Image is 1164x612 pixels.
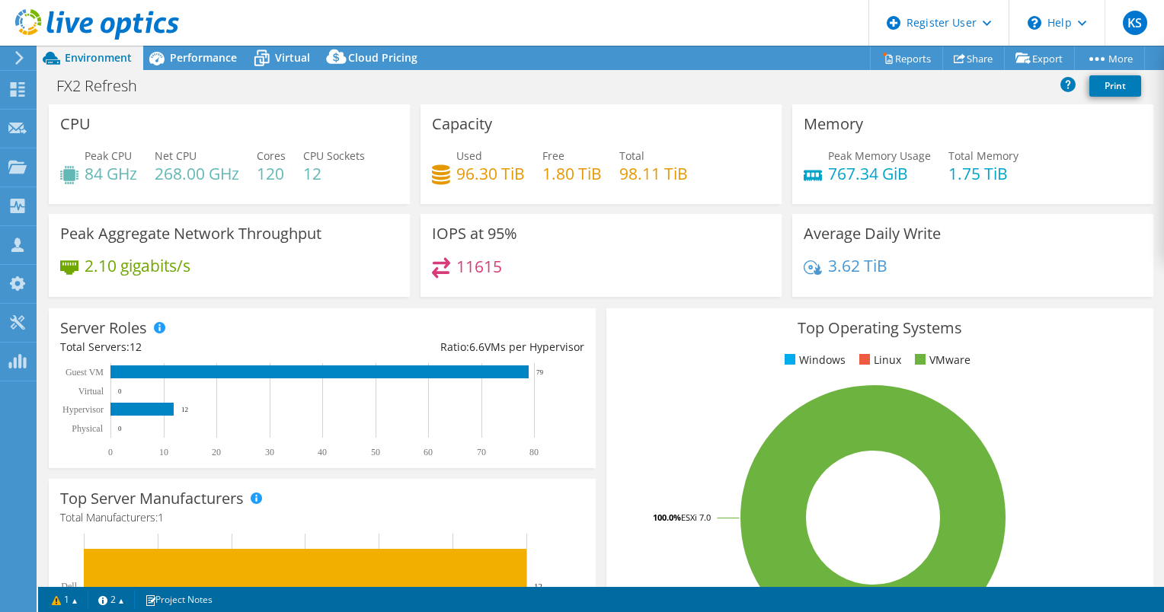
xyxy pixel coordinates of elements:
text: Hypervisor [62,404,104,415]
h4: 96.30 TiB [456,165,525,182]
text: Guest VM [66,367,104,378]
span: 6.6 [469,339,484,354]
span: Total Memory [948,148,1019,163]
div: Total Servers: [60,339,322,355]
span: Net CPU [155,148,197,163]
h4: 2.10 gigabits/s [85,257,190,274]
tspan: 100.0% [653,512,681,523]
h4: 268.00 GHz [155,165,239,182]
text: 60 [424,447,433,457]
text: 0 [118,387,122,395]
a: Project Notes [134,590,223,609]
text: 20 [212,447,221,457]
tspan: ESXi 7.0 [681,512,711,523]
span: Peak Memory Usage [828,148,931,163]
span: 12 [130,339,142,354]
span: Cloud Pricing [348,50,417,65]
text: 40 [318,447,327,457]
text: 0 [108,447,113,457]
div: Ratio: VMs per Hypervisor [322,339,584,355]
h4: 98.11 TiB [619,165,688,182]
span: 1 [158,510,164,524]
a: Share [942,46,1005,70]
h4: 120 [257,165,286,182]
span: Cores [257,148,286,163]
li: Linux [855,352,901,368]
text: 12 [181,406,188,413]
h3: IOPS at 95% [432,225,517,242]
svg: \n [1028,16,1041,30]
h4: Total Manufacturers: [60,509,584,526]
a: Print [1089,75,1141,97]
span: CPU Sockets [303,148,365,163]
text: 30 [265,447,274,457]
h3: Top Server Manufacturers [60,490,244,507]
span: Virtual [275,50,310,65]
span: Environment [65,50,132,65]
li: Windows [781,352,846,368]
h4: 3.62 TiB [828,257,887,274]
span: Total [619,148,644,163]
text: 79 [536,368,544,376]
span: Free [542,148,564,163]
h3: CPU [60,116,91,132]
h4: 11615 [456,258,502,275]
a: 2 [88,590,135,609]
li: VMware [911,352,971,368]
h4: 1.75 TiB [948,165,1019,182]
text: Physical [72,423,103,434]
span: Peak CPU [85,148,132,163]
text: Dell [61,581,77,591]
text: Virtual [78,386,104,397]
text: 50 [371,447,380,457]
text: 70 [477,447,486,457]
h3: Average Daily Write [804,225,941,242]
a: More [1074,46,1145,70]
text: 12 [534,582,542,591]
h3: Memory [804,116,863,132]
span: KS [1123,11,1147,35]
span: Used [456,148,482,163]
a: Reports [870,46,943,70]
text: 80 [529,447,539,457]
a: Export [1004,46,1075,70]
h3: Peak Aggregate Network Throughput [60,225,321,242]
h3: Top Operating Systems [618,320,1142,336]
a: 1 [41,590,88,609]
h4: 84 GHz [85,165,137,182]
text: 10 [159,447,168,457]
span: Performance [170,50,237,65]
h1: FX2 Refresh [50,78,161,94]
h3: Server Roles [60,320,147,336]
text: 0 [118,425,122,432]
h3: Capacity [432,116,492,132]
h4: 767.34 GiB [828,165,931,182]
h4: 1.80 TiB [542,165,602,182]
h4: 12 [303,165,365,182]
